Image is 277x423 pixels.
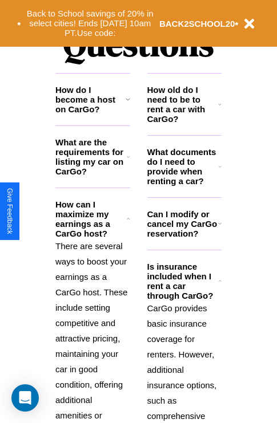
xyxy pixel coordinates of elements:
div: Give Feedback [6,188,14,234]
h3: How can I maximize my earnings as a CarGo host? [55,200,127,238]
h3: How old do I need to be to rent a car with CarGo? [147,85,219,124]
h3: Is insurance included when I rent a car through CarGo? [147,262,219,300]
h3: How do I become a host on CarGo? [55,85,126,114]
button: Back to School savings of 20% in select cities! Ends [DATE] 10am PT.Use code: [21,6,159,41]
h3: What are the requirements for listing my car on CarGo? [55,137,127,176]
b: BACK2SCHOOL20 [159,19,235,29]
h3: What documents do I need to provide when renting a car? [147,147,219,186]
h3: Can I modify or cancel my CarGo reservation? [147,209,218,238]
div: Open Intercom Messenger [11,384,39,412]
